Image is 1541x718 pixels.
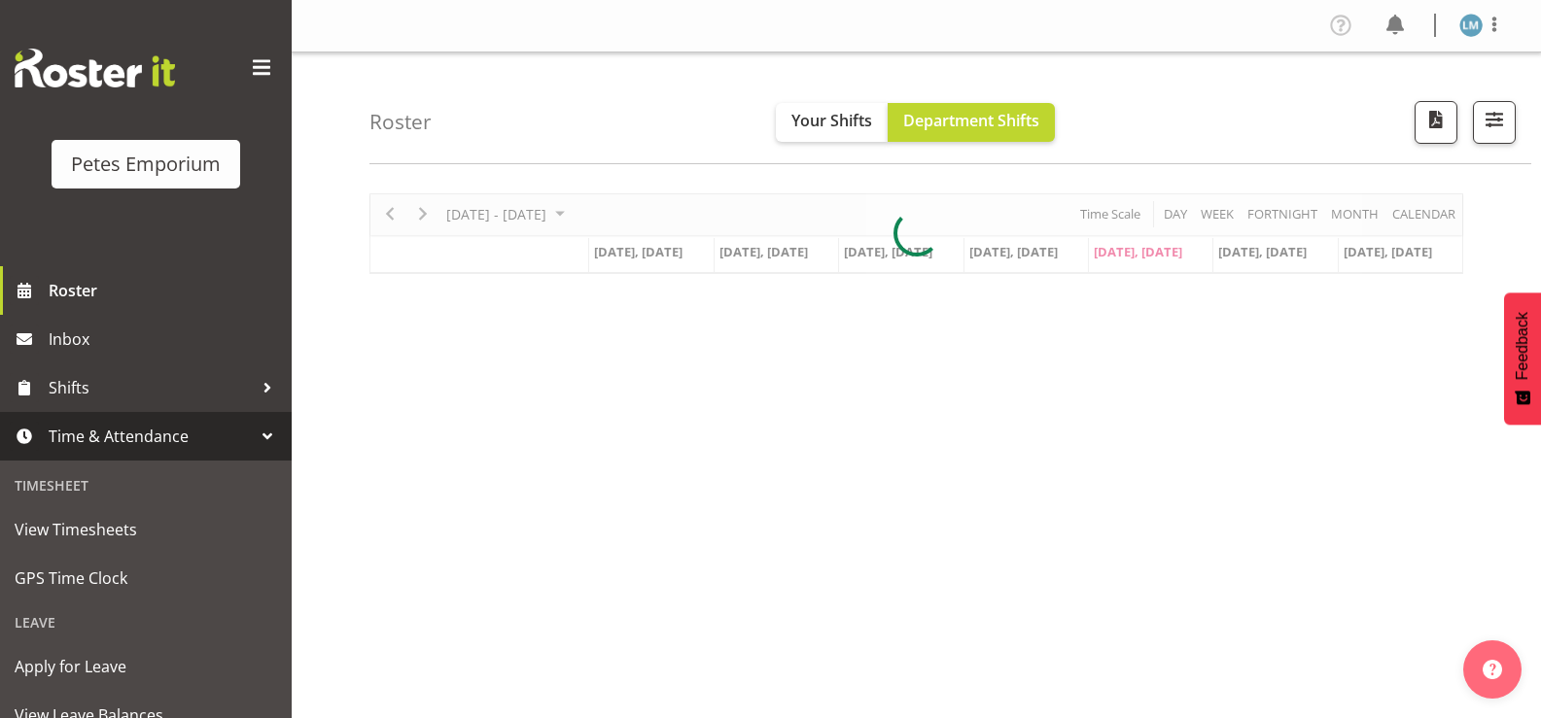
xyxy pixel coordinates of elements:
button: Feedback - Show survey [1504,292,1541,425]
img: Rosterit website logo [15,49,175,87]
span: Feedback [1514,312,1531,380]
button: Your Shifts [776,103,888,142]
a: GPS Time Clock [5,554,287,602]
span: GPS Time Clock [15,564,277,593]
img: help-xxl-2.png [1483,660,1502,679]
div: Petes Emporium [71,150,221,179]
div: Timesheet [5,465,287,505]
span: Shifts [49,373,253,402]
button: Department Shifts [888,103,1055,142]
a: Apply for Leave [5,642,287,691]
a: View Timesheets [5,505,287,554]
h4: Roster [369,111,432,133]
span: Your Shifts [791,110,872,131]
span: Department Shifts [903,110,1039,131]
span: Roster [49,276,282,305]
span: Inbox [49,325,282,354]
div: Leave [5,602,287,642]
button: Download a PDF of the roster according to the set date range. [1415,101,1457,144]
span: Time & Attendance [49,422,253,451]
span: View Timesheets [15,515,277,544]
button: Filter Shifts [1473,101,1516,144]
span: Apply for Leave [15,652,277,681]
img: lianne-morete5410.jpg [1459,14,1483,37]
